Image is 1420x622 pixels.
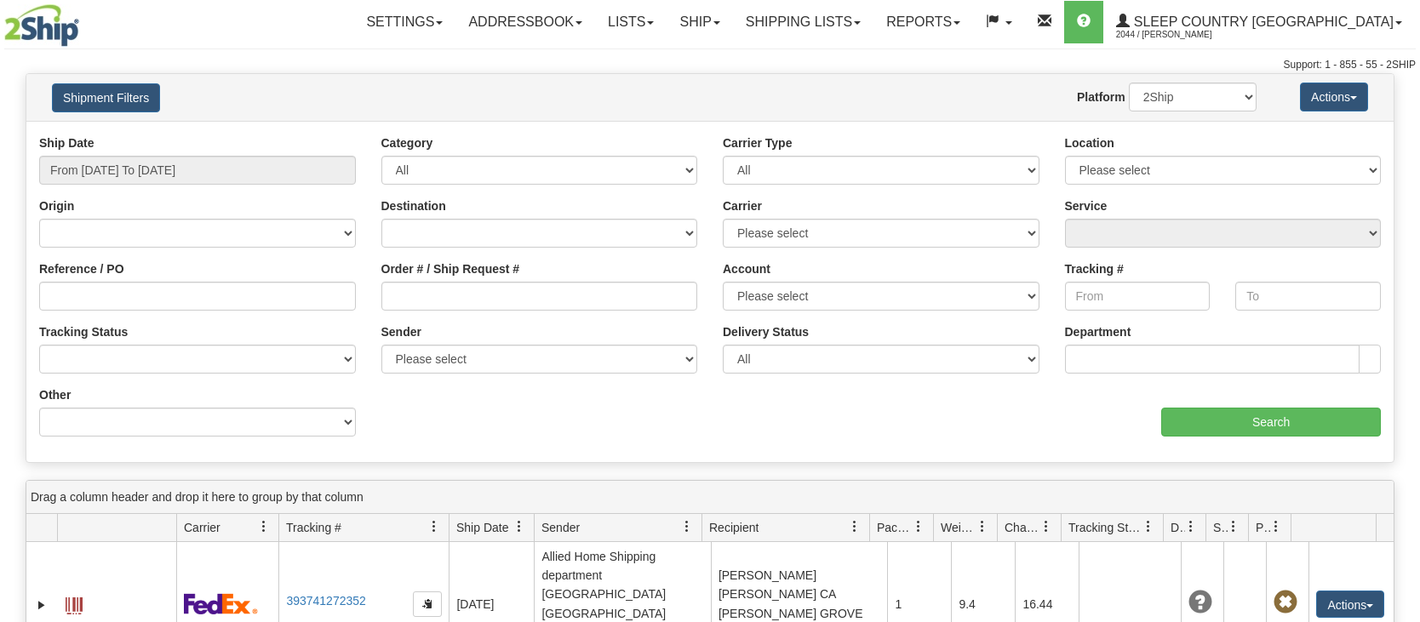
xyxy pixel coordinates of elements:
[39,386,71,403] label: Other
[381,134,433,151] label: Category
[184,593,258,614] img: 2 - FedEx Express®
[184,519,220,536] span: Carrier
[413,591,442,617] button: Copy to clipboard
[381,197,446,214] label: Destination
[723,134,792,151] label: Carrier Type
[541,519,580,536] span: Sender
[381,323,421,340] label: Sender
[286,519,341,536] span: Tracking #
[1032,512,1061,541] a: Charge filter column settings
[1381,224,1418,397] iframe: chat widget
[66,590,83,617] a: Label
[1005,519,1040,536] span: Charge
[840,512,869,541] a: Recipient filter column settings
[1161,408,1381,437] input: Search
[1065,260,1124,277] label: Tracking #
[1262,512,1291,541] a: Pickup Status filter column settings
[733,1,873,43] a: Shipping lists
[723,323,809,340] label: Delivery Status
[723,197,762,214] label: Carrier
[249,512,278,541] a: Carrier filter column settings
[26,481,1394,514] div: grid grouping header
[1235,282,1381,311] input: To
[1130,14,1394,29] span: Sleep Country [GEOGRAPHIC_DATA]
[39,134,94,151] label: Ship Date
[1316,591,1384,618] button: Actions
[904,512,933,541] a: Packages filter column settings
[4,58,1416,72] div: Support: 1 - 855 - 55 - 2SHIP
[873,1,973,43] a: Reports
[1134,512,1163,541] a: Tracking Status filter column settings
[1065,323,1131,340] label: Department
[1219,512,1248,541] a: Shipment Issues filter column settings
[33,596,50,613] a: Expand
[709,519,759,536] span: Recipient
[52,83,160,112] button: Shipment Filters
[1065,134,1114,151] label: Location
[420,512,449,541] a: Tracking # filter column settings
[1177,512,1205,541] a: Delivery Status filter column settings
[673,512,701,541] a: Sender filter column settings
[39,197,74,214] label: Origin
[39,260,124,277] label: Reference / PO
[353,1,455,43] a: Settings
[505,512,534,541] a: Ship Date filter column settings
[1065,282,1211,311] input: From
[667,1,732,43] a: Ship
[1103,1,1415,43] a: Sleep Country [GEOGRAPHIC_DATA] 2044 / [PERSON_NAME]
[286,594,365,608] a: 393741272352
[1274,591,1297,614] span: Pickup Not Assigned
[39,323,128,340] label: Tracking Status
[1171,519,1185,536] span: Delivery Status
[1213,519,1228,536] span: Shipment Issues
[1065,197,1108,214] label: Service
[1188,591,1212,614] span: Unknown
[723,260,770,277] label: Account
[1116,26,1244,43] span: 2044 / [PERSON_NAME]
[595,1,667,43] a: Lists
[4,4,79,47] img: logo2044.jpg
[456,519,508,536] span: Ship Date
[381,260,520,277] label: Order # / Ship Request #
[1068,519,1142,536] span: Tracking Status
[941,519,976,536] span: Weight
[1077,88,1125,106] label: Platform
[1256,519,1270,536] span: Pickup Status
[455,1,595,43] a: Addressbook
[877,519,913,536] span: Packages
[1300,83,1368,111] button: Actions
[968,512,997,541] a: Weight filter column settings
